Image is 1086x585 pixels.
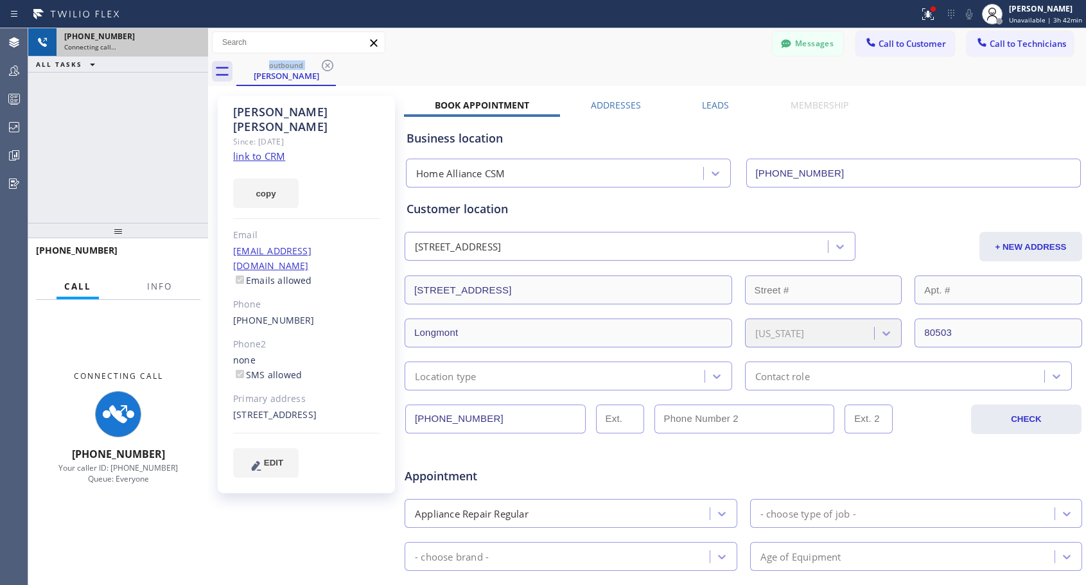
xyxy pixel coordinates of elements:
span: [PHONE_NUMBER] [64,31,135,42]
span: EDIT [264,458,283,467]
span: Call [64,281,91,292]
input: Address [405,275,732,304]
span: Connecting Call [74,371,163,381]
button: Mute [960,5,978,23]
input: Ext. [596,405,644,433]
div: - choose type of job - [760,506,856,521]
a: [PHONE_NUMBER] [233,314,315,326]
a: link to CRM [233,150,285,162]
div: Primary address [233,392,380,406]
input: Phone Number [746,159,1082,188]
label: Membership [791,99,848,111]
div: Phone2 [233,337,380,352]
label: Book Appointment [435,99,529,111]
div: Contact role [755,369,810,383]
input: Emails allowed [236,275,244,284]
a: [EMAIL_ADDRESS][DOMAIN_NAME] [233,245,311,272]
div: Location type [415,369,477,383]
span: [PHONE_NUMBER] [72,447,165,461]
button: Call [57,274,99,299]
div: Robert Ingle [238,57,335,85]
button: Call to Customer [856,31,954,56]
button: copy [233,179,299,208]
div: none [233,353,380,383]
div: [STREET_ADDRESS] [415,240,501,254]
input: ZIP [915,319,1082,347]
button: Info [139,274,180,299]
button: ALL TASKS [28,57,108,72]
div: [STREET_ADDRESS] [233,408,380,423]
input: Phone Number 2 [654,405,835,433]
div: [PERSON_NAME] [238,70,335,82]
span: Your caller ID: [PHONE_NUMBER] Queue: Everyone [58,462,178,484]
button: Call to Technicians [967,31,1073,56]
div: [PERSON_NAME] [1009,3,1082,14]
div: Email [233,228,380,243]
span: Info [147,281,172,292]
span: Appointment [405,467,629,485]
div: outbound [238,60,335,70]
div: Appliance Repair Regular [415,506,529,521]
label: SMS allowed [233,369,302,381]
div: Age of Equipment [760,549,841,564]
span: Call to Technicians [990,38,1066,49]
label: Addresses [591,99,641,111]
span: ALL TASKS [36,60,82,69]
label: Emails allowed [233,274,312,286]
span: [PHONE_NUMBER] [36,244,118,256]
span: Unavailable | 3h 42min [1009,15,1082,24]
div: Since: [DATE] [233,134,380,149]
span: Connecting call… [64,42,116,51]
div: Home Alliance CSM [416,166,505,181]
div: [PERSON_NAME] [PERSON_NAME] [233,105,380,134]
input: Search [213,32,385,53]
div: Business location [407,130,1080,147]
button: EDIT [233,448,299,478]
input: SMS allowed [236,370,244,378]
div: - choose brand - [415,549,489,564]
div: Phone [233,297,380,312]
button: + NEW ADDRESS [979,232,1082,261]
input: Ext. 2 [845,405,893,433]
input: Street # [745,275,902,304]
button: Messages [773,31,843,56]
input: Apt. # [915,275,1082,304]
input: City [405,319,732,347]
button: CHECK [971,405,1082,434]
span: Call to Customer [879,38,946,49]
label: Leads [702,99,729,111]
div: Customer location [407,200,1080,218]
input: Phone Number [405,405,586,433]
